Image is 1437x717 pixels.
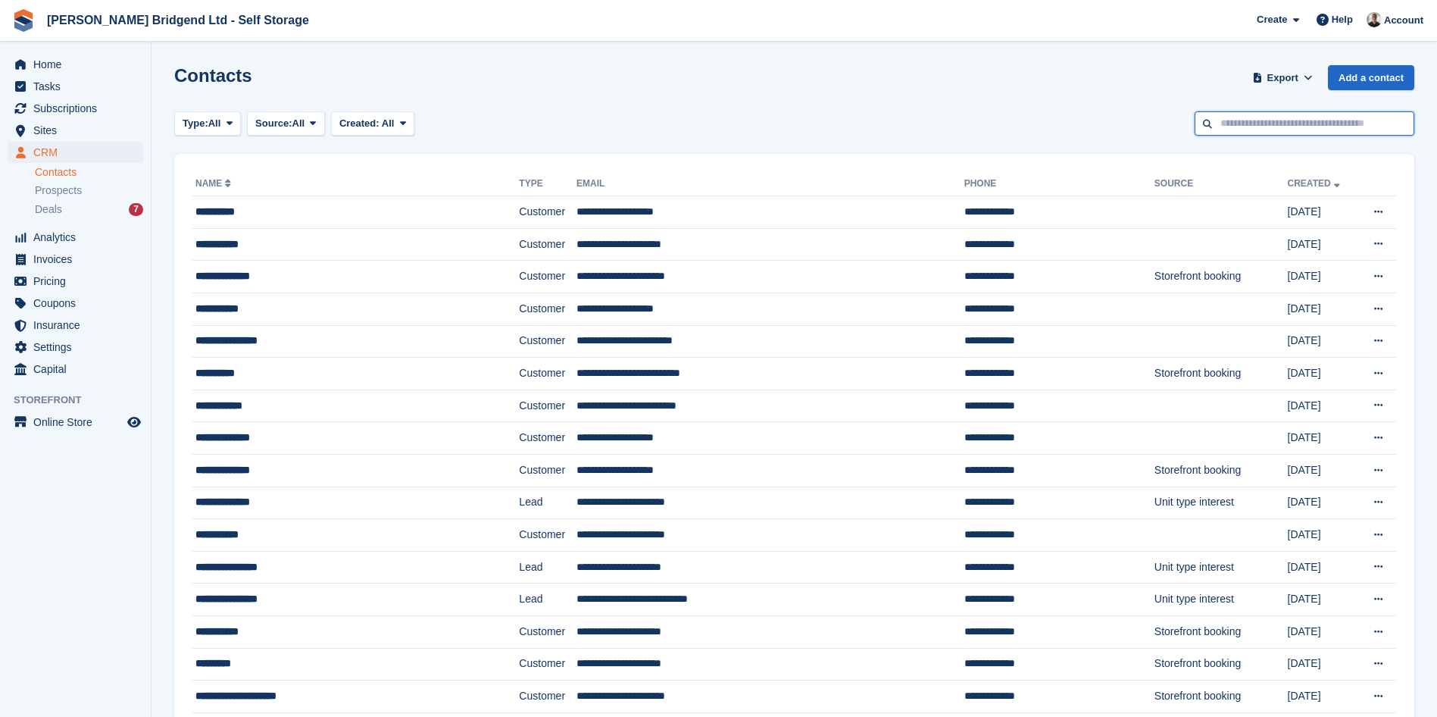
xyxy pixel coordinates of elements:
[519,261,576,293] td: Customer
[8,315,143,336] a: menu
[12,9,35,32] img: stora-icon-8386f47178a22dfd0bd8f6a31ec36ba5ce8667c1dd55bd0f319d3a0aa187defe.svg
[1154,681,1288,713] td: Storefront booking
[1288,196,1357,229] td: [DATE]
[1288,293,1357,325] td: [DATE]
[174,111,241,136] button: Type: All
[1288,681,1357,713] td: [DATE]
[8,142,143,163] a: menu
[8,98,143,119] a: menu
[1154,172,1288,196] th: Source
[129,203,143,216] div: 7
[1332,12,1353,27] span: Help
[33,98,124,119] span: Subscriptions
[1328,65,1414,90] a: Add a contact
[33,120,124,141] span: Sites
[8,227,143,248] a: menu
[519,681,576,713] td: Customer
[8,249,143,270] a: menu
[1154,261,1288,293] td: Storefront booking
[8,271,143,292] a: menu
[247,111,325,136] button: Source: All
[339,117,380,129] span: Created:
[1288,390,1357,422] td: [DATE]
[1288,551,1357,584] td: [DATE]
[33,227,124,248] span: Analytics
[1288,358,1357,390] td: [DATE]
[33,315,124,336] span: Insurance
[8,76,143,97] a: menu
[1154,615,1288,648] td: Storefront booking
[33,358,124,380] span: Capital
[41,8,315,33] a: [PERSON_NAME] Bridgend Ltd - Self Storage
[8,358,143,380] a: menu
[8,412,143,433] a: menu
[125,413,143,431] a: Preview store
[1288,178,1343,189] a: Created
[35,202,62,217] span: Deals
[1288,487,1357,519] td: [DATE]
[1367,12,1382,27] img: Rhys Jones
[519,615,576,648] td: Customer
[1288,261,1357,293] td: [DATE]
[519,648,576,681] td: Customer
[519,228,576,261] td: Customer
[292,116,305,131] span: All
[519,584,576,616] td: Lead
[519,390,576,422] td: Customer
[1288,648,1357,681] td: [DATE]
[1154,358,1288,390] td: Storefront booking
[33,293,124,314] span: Coupons
[576,172,964,196] th: Email
[519,422,576,455] td: Customer
[1288,228,1357,261] td: [DATE]
[1154,487,1288,519] td: Unit type interest
[519,358,576,390] td: Customer
[1267,70,1298,86] span: Export
[255,116,292,131] span: Source:
[35,165,143,180] a: Contacts
[519,196,576,229] td: Customer
[519,172,576,196] th: Type
[33,271,124,292] span: Pricing
[519,551,576,584] td: Lead
[519,519,576,552] td: Customer
[964,172,1154,196] th: Phone
[8,293,143,314] a: menu
[1384,13,1423,28] span: Account
[331,111,414,136] button: Created: All
[8,120,143,141] a: menu
[519,487,576,519] td: Lead
[33,142,124,163] span: CRM
[35,183,143,199] a: Prospects
[1249,65,1316,90] button: Export
[33,337,124,358] span: Settings
[1154,648,1288,681] td: Storefront booking
[208,116,221,131] span: All
[1288,584,1357,616] td: [DATE]
[1288,519,1357,552] td: [DATE]
[1288,325,1357,358] td: [DATE]
[33,54,124,75] span: Home
[183,116,208,131] span: Type:
[35,202,143,218] a: Deals 7
[382,117,395,129] span: All
[195,178,234,189] a: Name
[8,337,143,358] a: menu
[33,412,124,433] span: Online Store
[519,454,576,487] td: Customer
[14,393,151,408] span: Storefront
[1288,454,1357,487] td: [DATE]
[1288,422,1357,455] td: [DATE]
[519,293,576,325] td: Customer
[8,54,143,75] a: menu
[33,249,124,270] span: Invoices
[1154,454,1288,487] td: Storefront booking
[1257,12,1287,27] span: Create
[33,76,124,97] span: Tasks
[35,183,82,198] span: Prospects
[174,65,252,86] h1: Contacts
[1154,551,1288,584] td: Unit type interest
[1154,584,1288,616] td: Unit type interest
[519,325,576,358] td: Customer
[1288,615,1357,648] td: [DATE]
